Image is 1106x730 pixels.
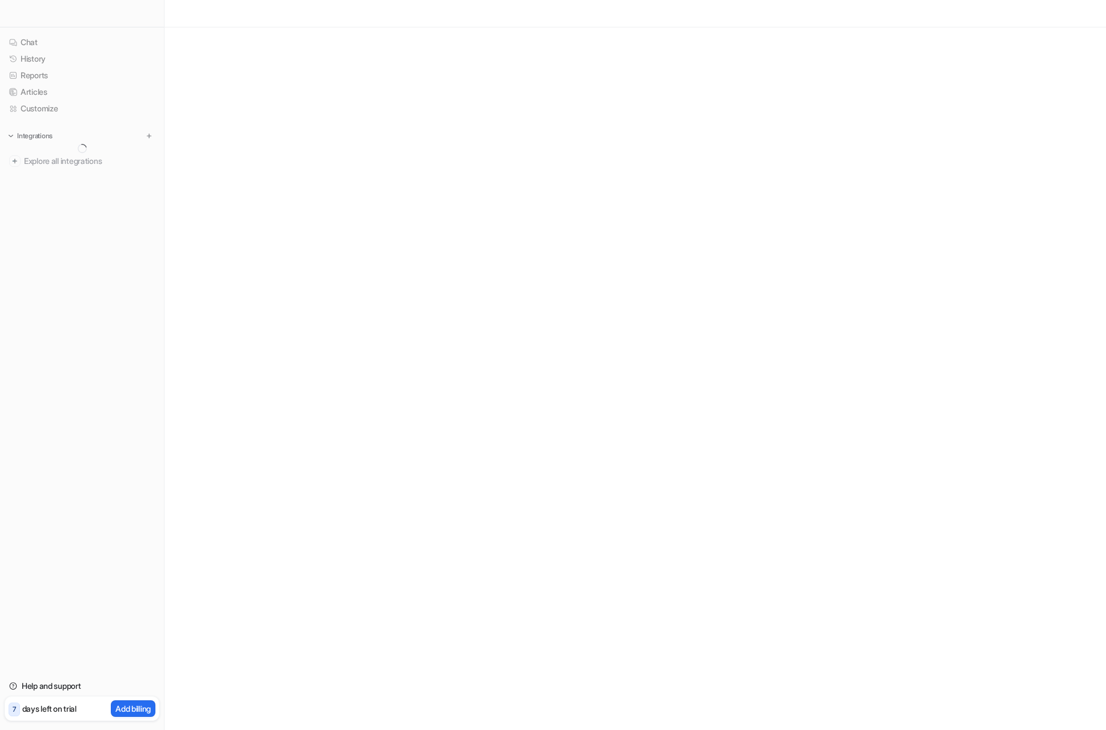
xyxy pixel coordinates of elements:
img: explore all integrations [9,155,21,167]
img: expand menu [7,132,15,140]
button: Integrations [5,130,56,142]
img: menu_add.svg [145,132,153,140]
button: Add billing [111,700,155,717]
a: Chat [5,34,159,50]
span: Explore all integrations [24,152,155,170]
p: days left on trial [22,703,77,715]
a: Help and support [5,678,159,694]
a: Explore all integrations [5,153,159,169]
a: Articles [5,84,159,100]
a: Customize [5,101,159,117]
a: Reports [5,67,159,83]
a: History [5,51,159,67]
p: 7 [13,704,16,715]
p: Add billing [115,703,151,715]
p: Integrations [17,131,53,141]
